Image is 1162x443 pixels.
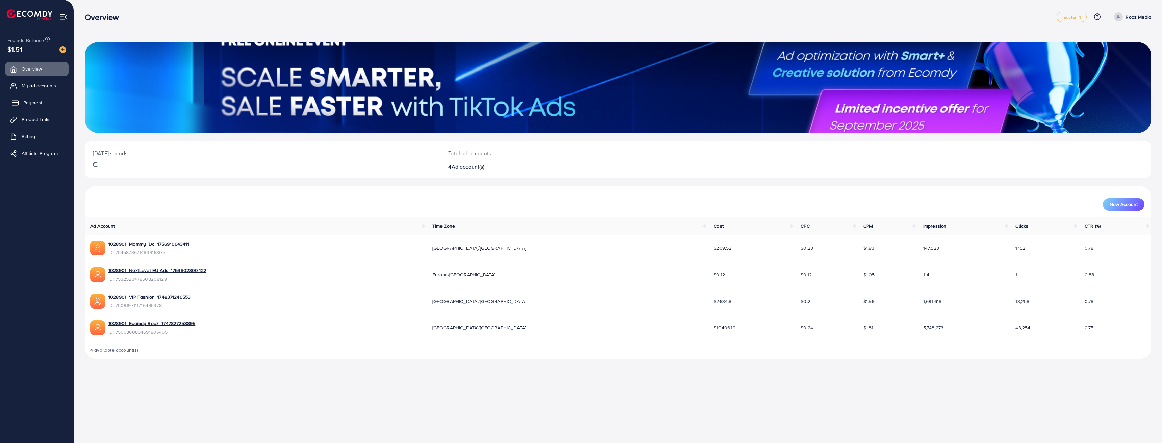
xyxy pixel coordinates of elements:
span: $0.24 [801,324,813,331]
span: ID: 7532523478508208129 [108,276,206,282]
span: $1.81 [863,324,874,331]
h2: 4 [448,164,699,170]
span: ID: 7506860864591806465 [108,329,195,335]
span: $1.05 [863,271,875,278]
span: Affiliate Program [22,150,58,157]
span: Ad Account [90,223,115,229]
span: $0.2 [801,298,810,305]
img: logo [7,9,52,20]
span: $2634.8 [714,298,731,305]
span: 0.78 [1085,298,1094,305]
span: New Account [1110,202,1138,207]
span: CTR (%) [1085,223,1101,229]
button: New Account [1103,198,1144,211]
span: ID: 7509197111716495378 [108,302,191,309]
a: regular_4 [1057,12,1087,22]
a: Affiliate Program [5,146,69,160]
span: 0.88 [1085,271,1094,278]
span: $0.12 [801,271,812,278]
a: Billing [5,130,69,143]
span: Ecomdy Balance [7,37,44,44]
span: $1.83 [863,245,875,251]
a: 1028901_NextLevel EU Ads_1753802300422 [108,267,206,274]
a: 1028901_Ecomdy Rooz_1747827253895 [108,320,195,327]
span: Time Zone [432,223,455,229]
p: Rooz Media [1126,13,1151,21]
span: Overview [22,65,42,72]
span: [GEOGRAPHIC_DATA]/[GEOGRAPHIC_DATA] [432,324,526,331]
span: 147,523 [923,245,939,251]
img: ic-ads-acc.e4c84228.svg [90,267,105,282]
span: $10406.19 [714,324,735,331]
span: $269.52 [714,245,731,251]
span: My ad accounts [22,82,56,89]
a: Overview [5,62,69,76]
img: ic-ads-acc.e4c84228.svg [90,320,105,335]
span: Europe/[GEOGRAPHIC_DATA] [432,271,496,278]
span: $0.12 [714,271,725,278]
a: Payment [5,96,69,109]
span: Ad account(s) [452,163,485,170]
span: $1.51 [7,44,22,54]
span: Clicks [1015,223,1028,229]
span: ID: 7545873671483916305 [108,249,189,256]
a: Product Links [5,113,69,126]
span: $0.23 [801,245,813,251]
img: menu [59,13,67,21]
span: 4 available account(s) [90,347,138,353]
span: 13,258 [1015,298,1029,305]
h3: Overview [85,12,124,22]
span: 1 [1015,271,1017,278]
span: Billing [22,133,35,140]
img: image [59,46,66,53]
span: $1.56 [863,298,875,305]
span: [GEOGRAPHIC_DATA]/[GEOGRAPHIC_DATA] [432,245,526,251]
p: Total ad accounts [448,149,699,157]
p: [DATE] spends [93,149,432,157]
span: CPC [801,223,809,229]
span: Product Links [22,116,51,123]
span: [GEOGRAPHIC_DATA]/[GEOGRAPHIC_DATA] [432,298,526,305]
span: 1,691,618 [923,298,941,305]
span: regular_4 [1062,15,1081,19]
span: Payment [23,99,42,106]
span: 5,748,273 [923,324,943,331]
span: CPM [863,223,873,229]
span: 0.75 [1085,324,1094,331]
span: 1,152 [1015,245,1025,251]
a: 1028901_Mommy_Dc_1756910643411 [108,241,189,247]
a: Rooz Media [1111,12,1151,21]
a: 1028901_VIP Fashion_1748371246553 [108,294,191,300]
span: Cost [714,223,724,229]
a: My ad accounts [5,79,69,92]
img: ic-ads-acc.e4c84228.svg [90,294,105,309]
span: Impression [923,223,947,229]
span: 114 [923,271,929,278]
span: 43,254 [1015,324,1030,331]
img: ic-ads-acc.e4c84228.svg [90,241,105,255]
span: 0.78 [1085,245,1094,251]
